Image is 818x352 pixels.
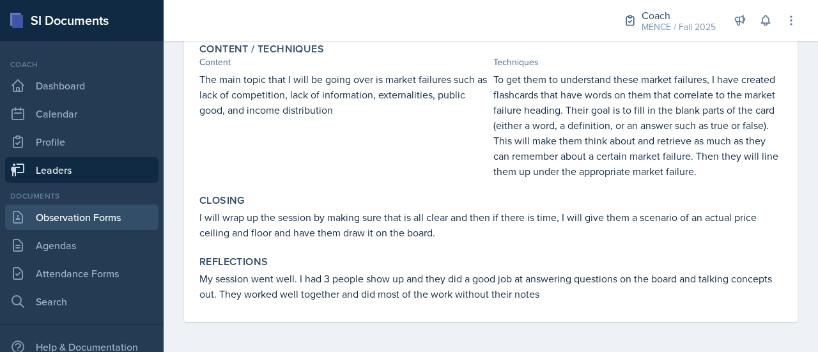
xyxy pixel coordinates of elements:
[199,256,268,268] label: Reflections
[642,8,716,23] div: Coach
[199,72,488,118] p: The main topic that I will be going over is market failures such as lack of competition, lack of ...
[199,210,782,240] p: I will wrap up the session by making sure that is all clear and then if there is time, I will giv...
[5,59,158,70] div: Coach
[5,233,158,258] a: Agendas
[642,20,716,34] div: MENCE / Fall 2025
[5,204,158,230] a: Observation Forms
[199,43,324,56] label: Content / Techniques
[493,72,782,179] p: To get them to understand these market failures, I have created flashcards that have words on the...
[493,56,782,69] div: Techniques
[199,271,782,302] p: My session went well. I had 3 people show up and they did a good job at answering questions on th...
[5,129,158,155] a: Profile
[199,56,488,69] div: Content
[5,101,158,126] a: Calendar
[5,261,158,286] a: Attendance Forms
[5,73,158,98] a: Dashboard
[5,190,158,202] div: Documents
[199,194,245,207] label: Closing
[5,289,158,314] a: Search
[5,157,158,183] a: Leaders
